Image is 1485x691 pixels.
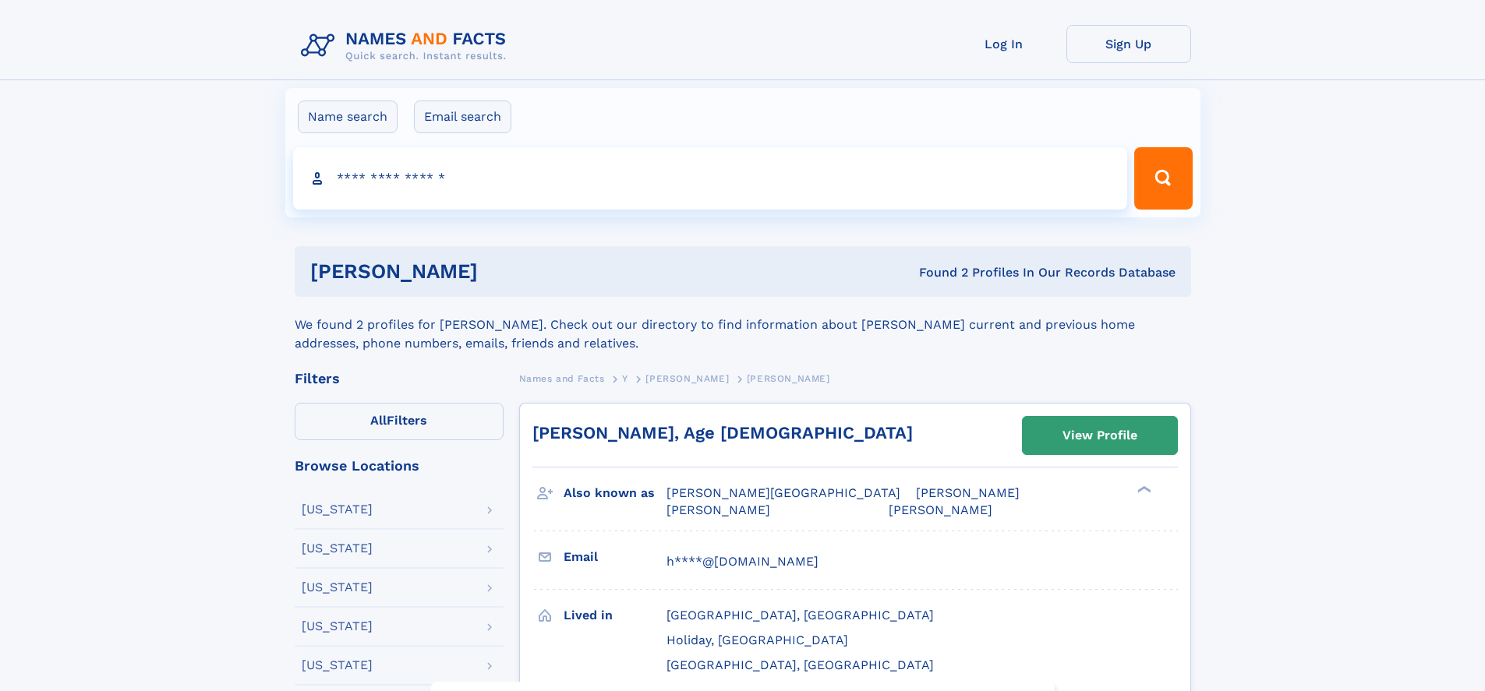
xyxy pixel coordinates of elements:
[645,368,729,388] a: [PERSON_NAME]
[622,373,628,384] span: Y
[532,423,913,442] a: [PERSON_NAME], Age [DEMOGRAPHIC_DATA]
[666,485,900,500] span: [PERSON_NAME][GEOGRAPHIC_DATA]
[302,581,373,594] div: [US_STATE]
[1134,147,1192,210] button: Search Button
[747,373,830,384] span: [PERSON_NAME]
[942,25,1066,63] a: Log In
[295,297,1191,353] div: We found 2 profiles for [PERSON_NAME]. Check out our directory to find information about [PERSON_...
[564,544,666,570] h3: Email
[666,502,770,517] span: [PERSON_NAME]
[1062,418,1137,453] div: View Profile
[414,100,511,133] label: Email search
[1023,417,1177,454] a: View Profile
[293,147,1128,210] input: search input
[302,542,373,555] div: [US_STATE]
[666,633,848,647] span: Holiday, [GEOGRAPHIC_DATA]
[645,373,729,384] span: [PERSON_NAME]
[622,368,628,388] a: Y
[295,372,504,386] div: Filters
[302,620,373,633] div: [US_STATE]
[298,100,398,133] label: Name search
[370,413,387,428] span: All
[564,602,666,629] h3: Lived in
[889,502,992,517] span: [PERSON_NAME]
[916,485,1020,500] span: [PERSON_NAME]
[666,658,934,672] span: [GEOGRAPHIC_DATA], [GEOGRAPHIC_DATA]
[1066,25,1191,63] a: Sign Up
[295,459,504,473] div: Browse Locations
[1133,485,1152,495] div: ❯
[302,503,373,516] div: [US_STATE]
[295,25,519,67] img: Logo Names and Facts
[310,262,698,281] h1: [PERSON_NAME]
[698,264,1176,281] div: Found 2 Profiles In Our Records Database
[302,659,373,672] div: [US_STATE]
[666,608,934,622] span: [GEOGRAPHIC_DATA], [GEOGRAPHIC_DATA]
[519,368,605,388] a: Names and Facts
[295,403,504,440] label: Filters
[564,480,666,506] h3: Also known as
